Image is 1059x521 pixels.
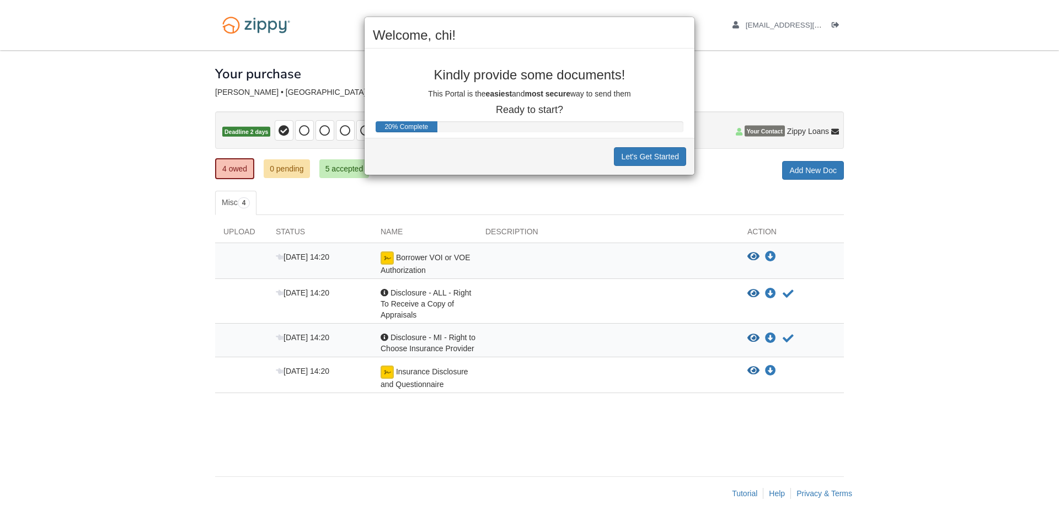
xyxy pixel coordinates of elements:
[373,28,686,42] h2: Welcome, chi!
[525,89,570,98] b: most secure
[373,105,686,116] p: Ready to start?
[373,68,686,82] p: Kindly provide some documents!
[486,89,512,98] b: easiest
[376,121,437,132] div: Progress Bar
[373,88,686,99] p: This Portal is the and way to send them
[614,147,686,166] button: Let's Get Started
